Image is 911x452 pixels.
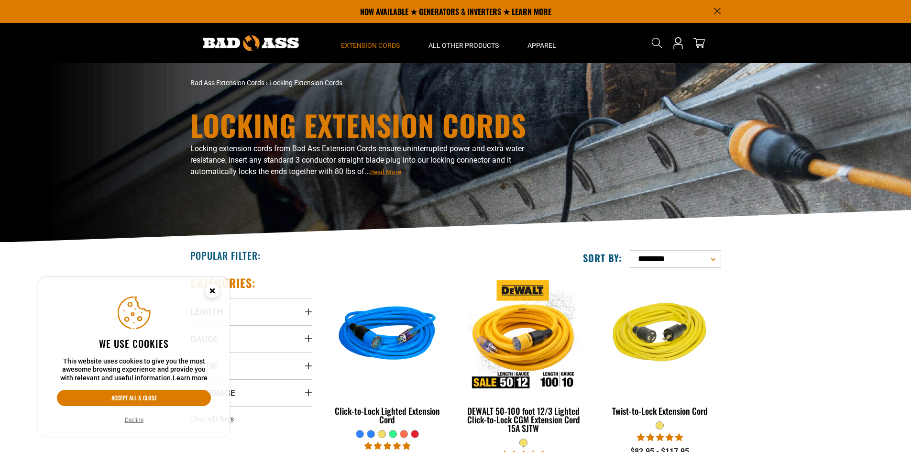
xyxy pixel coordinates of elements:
[57,390,211,406] button: Accept all & close
[327,280,448,390] img: blue
[649,35,665,51] summary: Search
[190,144,524,176] span: Locking extension cords from Bad Ass Extension Cords ensure uninterrupted power and extra water r...
[600,280,720,390] img: yellow
[173,374,208,382] a: Learn more
[203,35,299,51] img: Bad Ass Extension Cords
[190,352,312,379] summary: Color
[327,23,414,63] summary: Extension Cords
[414,23,513,63] summary: All Other Products
[370,168,401,176] span: Read More
[190,79,264,87] a: Bad Ass Extension Cords
[190,325,312,352] summary: Gauge
[190,379,312,406] summary: Amperage
[513,23,571,63] summary: Apparel
[364,441,410,451] span: 4.87 stars
[190,276,256,290] h2: Categories:
[190,110,539,139] h1: Locking Extension Cords
[527,41,556,50] span: Apparel
[341,41,400,50] span: Extension Cords
[190,78,539,88] nav: breadcrumbs
[599,276,721,421] a: yellow Twist-to-Lock Extension Cord
[57,357,211,383] p: This website uses cookies to give you the most awesome browsing experience and provide you with r...
[122,415,146,425] button: Decline
[190,249,261,262] h2: Popular Filter:
[57,337,211,350] h2: We use cookies
[266,79,268,87] span: ›
[38,277,230,437] aside: Cookie Consent
[269,79,342,87] span: Locking Extension Cords
[463,280,584,390] img: DEWALT 50-100 foot 12/3 Lighted Click-to-Lock CGM Extension Cord 15A SJTW
[637,433,683,442] span: 5.00 stars
[327,276,449,430] a: blue Click-to-Lock Lighted Extension Cord
[599,407,721,415] div: Twist-to-Lock Extension Cord
[462,276,584,438] a: DEWALT 50-100 foot 12/3 Lighted Click-to-Lock CGM Extension Cord 15A SJTW DEWALT 50-100 foot 12/3...
[327,407,449,424] div: Click-to-Lock Lighted Extension Cord
[190,298,312,325] summary: Length
[583,252,622,264] label: Sort by:
[428,41,499,50] span: All Other Products
[462,407,584,432] div: DEWALT 50-100 foot 12/3 Lighted Click-to-Lock CGM Extension Cord 15A SJTW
